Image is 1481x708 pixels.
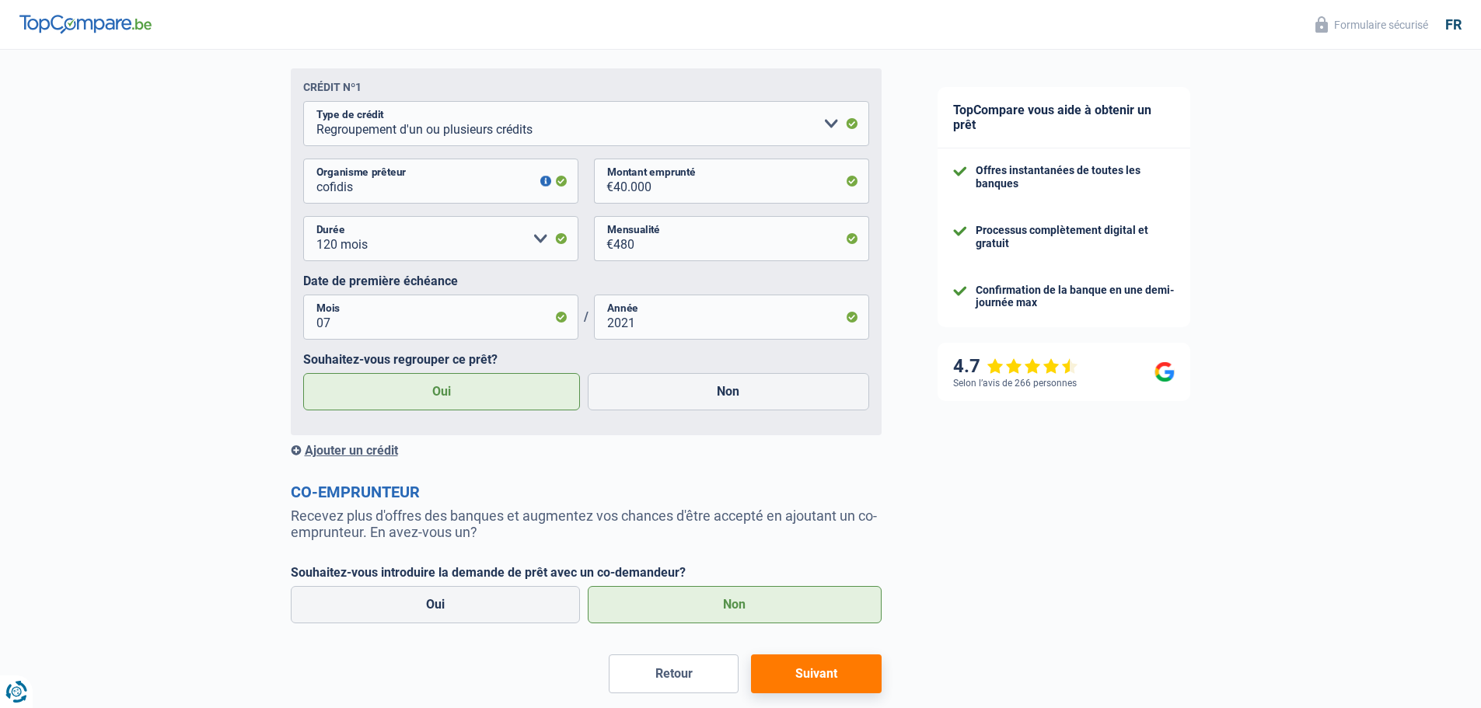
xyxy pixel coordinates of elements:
[291,507,882,540] p: Recevez plus d'offres des banques et augmentez vos chances d'être accepté en ajoutant un co-empru...
[594,295,869,340] input: AAAA
[291,483,882,501] h2: Co-emprunteur
[953,355,1078,378] div: 4.7
[976,224,1175,250] div: Processus complètement digital et gratuit
[291,443,882,458] div: Ajouter un crédit
[588,373,869,410] label: Non
[303,81,362,93] div: Crédit nº1
[303,352,869,367] label: Souhaitez-vous regrouper ce prêt?
[291,586,581,623] label: Oui
[19,15,152,33] img: TopCompare Logo
[1445,16,1462,33] div: fr
[976,284,1175,310] div: Confirmation de la banque en une demi-journée max
[751,654,881,693] button: Suivant
[588,586,882,623] label: Non
[303,274,869,288] label: Date de première échéance
[953,378,1077,389] div: Selon l’avis de 266 personnes
[291,565,882,580] label: Souhaitez-vous introduire la demande de prêt avec un co-demandeur?
[303,295,578,340] input: MM
[976,164,1175,190] div: Offres instantanées de toutes les banques
[609,654,739,693] button: Retour
[303,373,581,410] label: Oui
[594,159,613,204] span: €
[1306,12,1437,37] button: Formulaire sécurisé
[578,309,594,324] span: /
[594,216,613,261] span: €
[938,87,1190,148] div: TopCompare vous aide à obtenir un prêt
